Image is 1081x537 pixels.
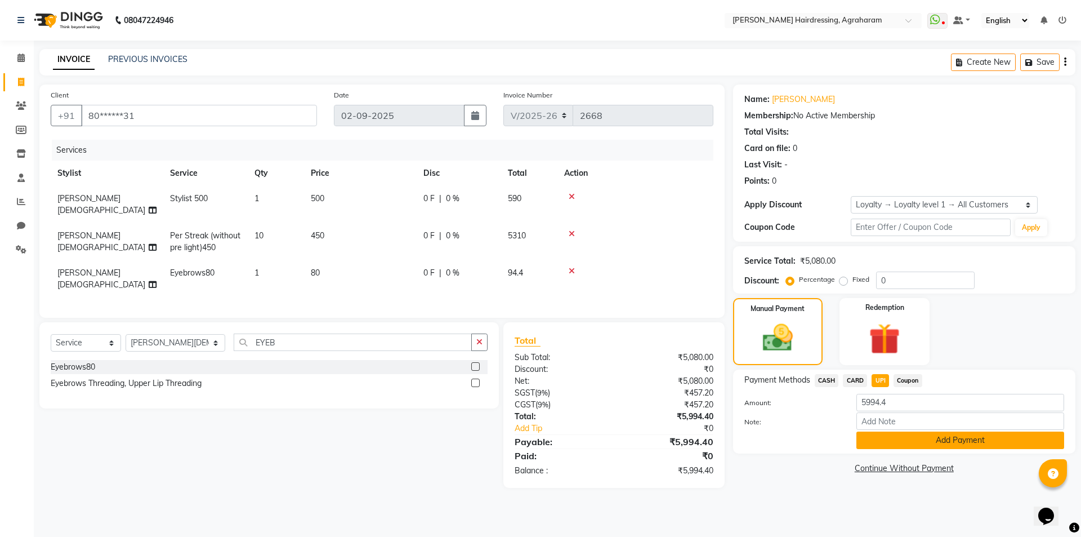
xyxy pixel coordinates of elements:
[334,90,349,100] label: Date
[57,193,145,215] span: [PERSON_NAME][DEMOGRAPHIC_DATA]
[784,159,788,171] div: -
[506,449,614,463] div: Paid:
[506,387,614,399] div: ( )
[744,126,789,138] div: Total Visits:
[815,374,839,387] span: CASH
[751,304,805,314] label: Manual Payment
[557,161,713,186] th: Action
[614,411,721,423] div: ₹5,994.40
[508,230,526,241] span: 5310
[170,193,208,203] span: Stylist 500
[851,219,1011,236] input: Enter Offer / Coupon Code
[1034,492,1070,526] iframe: chat widget
[439,267,441,279] span: |
[506,411,614,423] div: Total:
[632,423,721,434] div: ₹0
[254,193,259,203] span: 1
[1015,219,1047,236] button: Apply
[744,159,782,171] div: Last Visit:
[744,110,1064,122] div: No Active Membership
[439,230,441,242] span: |
[51,378,202,389] div: Eyebrows Threading, Upper Lip Threading
[439,193,441,205] span: |
[753,321,802,355] img: _cash.svg
[865,303,904,313] label: Redemption
[538,400,548,409] span: 9%
[744,255,796,267] div: Service Total:
[124,5,173,36] b: 08047224946
[744,275,779,287] div: Discount:
[170,230,240,252] span: Per Streak (without pre light)450
[57,230,145,252] span: [PERSON_NAME][DEMOGRAPHIC_DATA]
[506,399,614,411] div: ( )
[515,400,535,410] span: CGST
[108,54,187,64] a: PREVIOUS INVOICES
[515,335,540,347] span: Total
[254,230,263,241] span: 10
[1020,54,1060,71] button: Save
[501,161,557,186] th: Total
[772,94,835,105] a: [PERSON_NAME]
[744,221,851,233] div: Coupon Code
[446,267,459,279] span: 0 %
[311,268,320,278] span: 80
[417,161,501,186] th: Disc
[515,388,535,398] span: SGST
[736,417,848,427] label: Note:
[506,375,614,387] div: Net:
[951,54,1016,71] button: Create New
[423,230,435,242] span: 0 F
[614,387,721,399] div: ₹457.20
[52,140,722,161] div: Services
[170,268,215,278] span: Eyebrows80
[793,143,797,154] div: 0
[51,161,163,186] th: Stylist
[614,352,721,363] div: ₹5,080.00
[508,193,521,203] span: 590
[736,398,848,408] label: Amount:
[446,230,459,242] span: 0 %
[446,193,459,205] span: 0 %
[614,399,721,411] div: ₹457.20
[799,274,835,285] label: Percentage
[423,267,435,279] span: 0 F
[506,352,614,363] div: Sub Total:
[856,432,1064,449] button: Add Payment
[744,175,770,187] div: Points:
[772,175,776,187] div: 0
[506,423,632,434] a: Add Tip
[859,319,910,358] img: _gift.svg
[508,268,523,278] span: 94.4
[51,105,82,126] button: +91
[254,268,259,278] span: 1
[744,374,810,386] span: Payment Methods
[872,374,889,387] span: UPI
[163,161,248,186] th: Service
[506,435,614,449] div: Payable:
[744,110,793,122] div: Membership:
[614,435,721,449] div: ₹5,994.40
[852,274,869,285] label: Fixed
[614,375,721,387] div: ₹5,080.00
[57,268,145,290] span: [PERSON_NAME][DEMOGRAPHIC_DATA]
[503,90,552,100] label: Invoice Number
[614,363,721,375] div: ₹0
[735,463,1073,474] a: Continue Without Payment
[51,361,95,373] div: Eyebrows80
[29,5,106,36] img: logo
[843,374,867,387] span: CARD
[81,105,317,126] input: Search by Name/Mobile/Email/Code
[856,412,1064,430] input: Add Note
[423,193,435,205] span: 0 F
[614,465,721,477] div: ₹5,994.40
[248,161,304,186] th: Qty
[53,50,95,70] a: INVOICE
[744,94,770,105] div: Name:
[744,143,790,154] div: Card on file:
[537,388,548,397] span: 9%
[51,90,69,100] label: Client
[894,374,922,387] span: Coupon
[506,465,614,477] div: Balance :
[856,394,1064,411] input: Amount
[304,161,417,186] th: Price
